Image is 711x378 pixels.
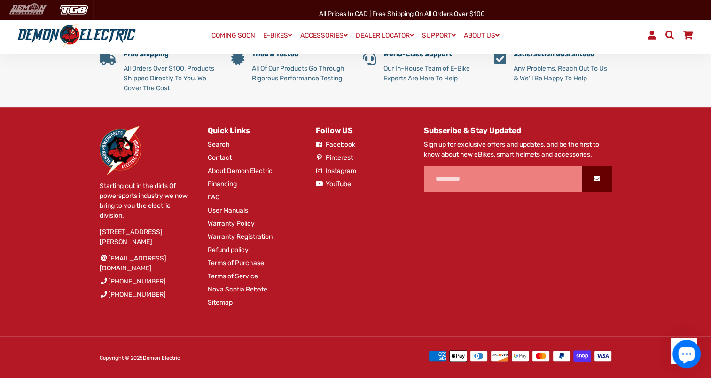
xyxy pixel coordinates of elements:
[383,63,480,83] p: Our In-House Team of E-Bike Experts Are Here To Help
[208,271,258,281] a: Terms of Service
[419,29,459,42] a: SUPPORT
[14,23,139,47] img: Demon Electric logo
[100,276,166,286] a: [PHONE_NUMBER]
[316,153,353,163] a: Pinterest
[316,140,355,150] a: Facebook
[5,2,50,17] img: Demon Electric
[208,29,258,42] a: COMING SOON
[514,51,612,59] h5: Satisfaction Guaranteed
[208,179,237,189] a: Financing
[514,63,612,83] p: Any Problems, Reach Out To Us & We'll Be Happy To Help
[100,355,180,361] span: Copyright © 2025
[208,140,230,150] a: Search
[208,298,233,307] a: Sitemap
[100,181,194,220] p: Starting out in the dirts Of powersports industry we now bring to you the electric division.
[208,284,267,294] a: Nova Scotia Rebate
[208,166,273,176] a: About Demon Electric
[316,179,351,189] a: YouTube
[124,51,217,59] h5: Free Shipping
[670,340,703,370] inbox-online-store-chat: Shopify online store chat
[208,153,232,163] a: Contact
[461,29,503,42] a: ABOUT US
[252,51,349,59] h5: Tried & Tested
[319,10,485,18] span: All Prices in CAD | Free shipping on all orders over $100
[143,355,180,361] a: Demon Electric
[208,219,255,228] a: Warranty Policy
[252,63,349,83] p: All Of Our Products Go Through Rigorous Performance Testing
[124,63,217,93] p: All Orders Over $100, Products Shipped Directly To You, We Cover The Cost
[100,290,166,299] a: [PHONE_NUMBER]
[100,227,194,247] p: [STREET_ADDRESS][PERSON_NAME]
[100,126,141,175] img: Demon Electric
[208,232,273,242] a: Warranty Registration
[383,51,480,59] h5: World-Class Support
[316,126,410,135] h4: Follow US
[260,29,296,42] a: E-BIKES
[297,29,351,42] a: ACCESSORIES
[208,192,219,202] a: FAQ
[208,258,264,268] a: Terms of Purchase
[316,166,356,176] a: Instagram
[208,126,302,135] h4: Quick Links
[352,29,417,42] a: DEALER LOCATOR
[100,253,194,273] a: [EMAIL_ADDRESS][DOMAIN_NAME]
[55,2,93,17] img: TGB Canada
[424,126,612,135] h4: Subscribe & Stay Updated
[424,140,612,159] p: Sign up for exclusive offers and updates, and be the first to know about new eBikes, smart helmet...
[208,205,248,215] a: User Manuals
[208,245,249,255] a: Refund policy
